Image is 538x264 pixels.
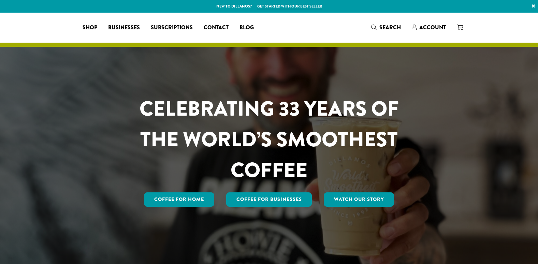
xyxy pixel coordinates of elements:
[151,24,193,32] span: Subscriptions
[257,3,322,9] a: Get started with our best seller
[379,24,401,31] span: Search
[83,24,97,32] span: Shop
[108,24,140,32] span: Businesses
[366,22,406,33] a: Search
[119,93,419,186] h1: CELEBRATING 33 YEARS OF THE WORLD’S SMOOTHEST COFFEE
[239,24,254,32] span: Blog
[204,24,229,32] span: Contact
[324,192,394,207] a: Watch Our Story
[77,22,103,33] a: Shop
[419,24,446,31] span: Account
[144,192,214,207] a: Coffee for Home
[226,192,312,207] a: Coffee For Businesses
